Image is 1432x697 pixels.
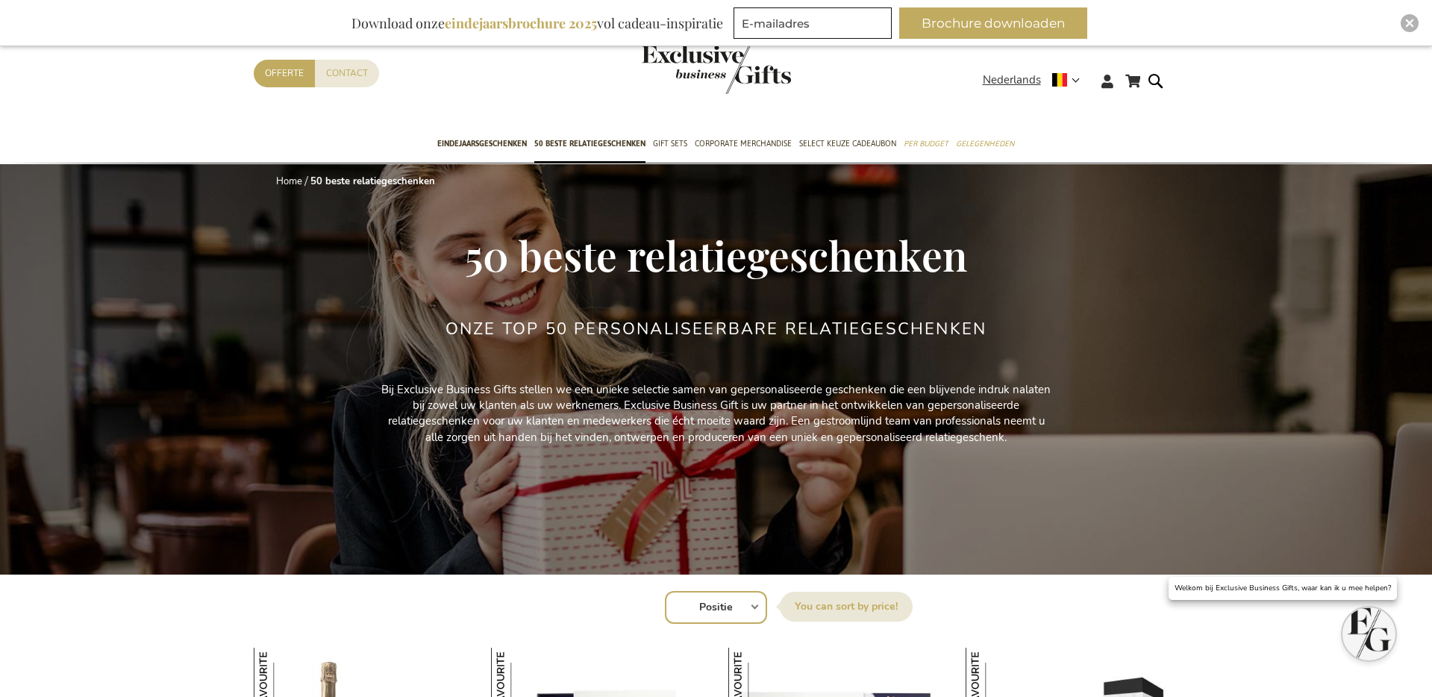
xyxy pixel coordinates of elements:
span: Eindejaarsgeschenken [437,136,527,151]
span: Select Keuze Cadeaubon [799,136,896,151]
span: Gift Sets [653,136,687,151]
input: E-mailadres [734,7,892,39]
div: Download onze vol cadeau-inspiratie [345,7,730,39]
img: Close [1405,19,1414,28]
a: Contact [315,60,379,87]
label: Sorteer op [780,592,913,622]
span: Nederlands [983,72,1041,89]
p: Bij Exclusive Business Gifts stellen we een unieke selectie samen van gepersonaliseerde geschenke... [381,382,1052,446]
b: eindejaarsbrochure 2025 [445,14,597,32]
a: Offerte [254,60,315,87]
div: Nederlands [983,72,1089,89]
span: Gelegenheden [956,136,1014,151]
span: Corporate Merchandise [695,136,792,151]
a: Home [276,175,302,188]
span: 50 beste relatiegeschenken [465,227,967,282]
div: Close [1401,14,1419,32]
form: marketing offers and promotions [734,7,896,43]
img: Exclusive Business gifts logo [642,45,791,94]
button: Brochure downloaden [899,7,1087,39]
span: 50 beste relatiegeschenken [534,136,645,151]
h2: Onze TOP 50 Personaliseerbare Relatiegeschenken [445,320,987,338]
strong: 50 beste relatiegeschenken [310,175,435,188]
a: store logo [642,45,716,94]
span: Per Budget [904,136,948,151]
